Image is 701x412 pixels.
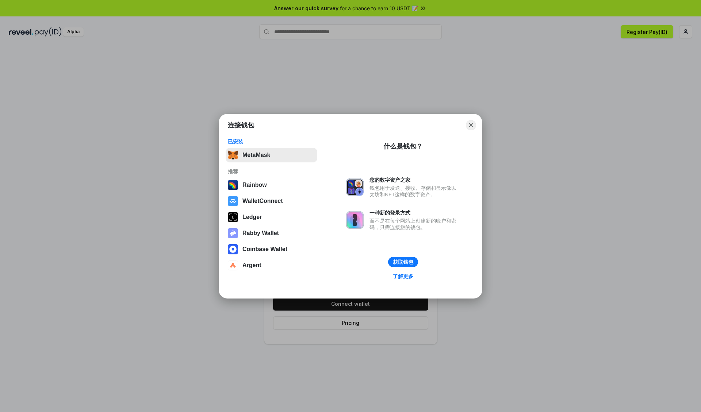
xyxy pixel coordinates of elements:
[369,217,460,231] div: 而不是在每个网站上创建新的账户和密码，只需连接您的钱包。
[226,258,317,273] button: Argent
[228,228,238,238] img: svg+xml,%3Csvg%20xmlns%3D%22http%3A%2F%2Fwww.w3.org%2F2000%2Fsvg%22%20fill%3D%22none%22%20viewBox...
[228,196,238,206] img: svg+xml,%3Csvg%20width%3D%2228%22%20height%3D%2228%22%20viewBox%3D%220%200%2028%2028%22%20fill%3D...
[226,194,317,208] button: WalletConnect
[242,182,267,188] div: Rainbow
[242,246,287,253] div: Coinbase Wallet
[388,272,418,281] a: 了解更多
[228,260,238,270] img: svg+xml,%3Csvg%20width%3D%2228%22%20height%3D%2228%22%20viewBox%3D%220%200%2028%2028%22%20fill%3D...
[393,273,413,280] div: 了解更多
[228,150,238,160] img: svg+xml,%3Csvg%20fill%3D%22none%22%20height%3D%2233%22%20viewBox%3D%220%200%2035%2033%22%20width%...
[369,185,460,198] div: 钱包用于发送、接收、存储和显示像以太坊和NFT这样的数字资产。
[226,210,317,224] button: Ledger
[242,262,261,269] div: Argent
[383,142,423,151] div: 什么是钱包？
[346,211,364,229] img: svg+xml,%3Csvg%20xmlns%3D%22http%3A%2F%2Fwww.w3.org%2F2000%2Fsvg%22%20fill%3D%22none%22%20viewBox...
[228,180,238,190] img: svg+xml,%3Csvg%20width%3D%22120%22%20height%3D%22120%22%20viewBox%3D%220%200%20120%20120%22%20fil...
[226,178,317,192] button: Rainbow
[393,259,413,265] div: 获取钱包
[228,212,238,222] img: svg+xml,%3Csvg%20xmlns%3D%22http%3A%2F%2Fwww.w3.org%2F2000%2Fsvg%22%20width%3D%2228%22%20height%3...
[242,230,279,236] div: Rabby Wallet
[228,244,238,254] img: svg+xml,%3Csvg%20width%3D%2228%22%20height%3D%2228%22%20viewBox%3D%220%200%2028%2028%22%20fill%3D...
[226,148,317,162] button: MetaMask
[242,214,262,220] div: Ledger
[242,198,283,204] div: WalletConnect
[369,209,460,216] div: 一种新的登录方式
[228,168,315,175] div: 推荐
[369,177,460,183] div: 您的数字资产之家
[346,178,364,196] img: svg+xml,%3Csvg%20xmlns%3D%22http%3A%2F%2Fwww.w3.org%2F2000%2Fsvg%22%20fill%3D%22none%22%20viewBox...
[226,242,317,257] button: Coinbase Wallet
[228,121,254,130] h1: 连接钱包
[226,226,317,240] button: Rabby Wallet
[466,120,476,130] button: Close
[388,257,418,267] button: 获取钱包
[228,138,315,145] div: 已安装
[242,152,270,158] div: MetaMask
